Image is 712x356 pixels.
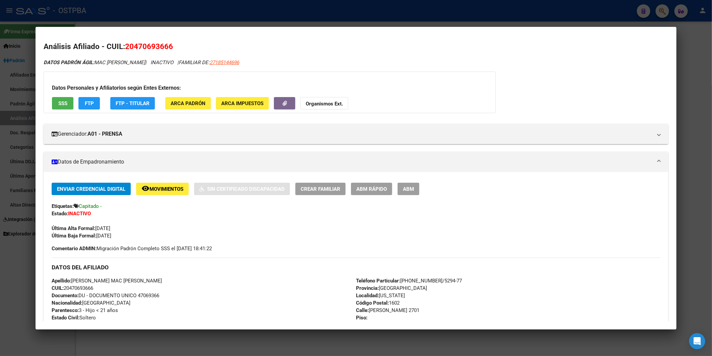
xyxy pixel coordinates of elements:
[216,97,269,109] button: ARCA Impuestos
[356,285,427,291] span: [GEOGRAPHIC_DATA]
[52,293,78,299] strong: Documento:
[52,307,79,313] strong: Parentesco:
[207,186,285,192] span: Sin Certificado Discapacidad
[356,300,400,306] span: 1602
[356,186,387,192] span: ABM Rápido
[165,97,211,109] button: ARCA Padrón
[52,225,95,231] strong: Última Alta Formal:
[194,183,290,195] button: Sin Certificado Discapacidad
[52,300,82,306] strong: Nacionalidad:
[52,233,96,239] strong: Última Baja Formal:
[356,278,462,284] span: [PHONE_NUMBER]/5294-77
[52,158,652,166] mat-panel-title: Datos de Empadronamiento
[689,333,705,349] div: Open Intercom Messenger
[52,300,130,306] span: [GEOGRAPHIC_DATA]
[52,97,73,109] button: SSS
[52,315,79,321] strong: Estado Civil:
[52,84,487,92] h3: Datos Personales y Afiliatorios según Entes Externos:
[295,183,346,195] button: Crear Familiar
[356,293,379,299] strong: Localidad:
[351,183,392,195] button: ABM Rápido
[44,59,145,65] span: MAC [PERSON_NAME]
[52,285,93,291] span: 20470693666
[403,186,414,192] span: ABM
[136,183,189,195] button: Movimientos
[68,211,91,217] strong: INACTIVO
[78,97,100,109] button: FTP
[221,100,263,106] span: ARCA Impuestos
[171,100,205,106] span: ARCA Padrón
[116,100,150,106] span: FTP - Titular
[52,203,74,209] strong: Etiquetas:
[87,130,122,138] strong: A01 - PRENSA
[85,100,94,106] span: FTP
[52,130,652,138] mat-panel-title: Gerenciador:
[306,101,343,107] strong: Organismos Ext.
[57,186,125,192] span: Enviar Credencial Digital
[44,124,668,144] mat-expansion-panel-header: Gerenciador:A01 - PRENSA
[52,246,97,252] strong: Comentario ADMIN:
[44,59,239,65] i: | INACTIVO |
[150,186,183,192] span: Movimientos
[52,264,660,271] h3: DATOS DEL AFILIADO
[179,59,239,65] span: FAMILIAR DE:
[44,59,94,65] strong: DATOS PADRÓN ÁGIL:
[52,211,68,217] strong: Estado:
[52,278,162,284] span: [PERSON_NAME] MAC [PERSON_NAME]
[44,41,668,52] h2: Análisis Afiliado - CUIL:
[398,183,419,195] button: ABM
[356,307,419,313] span: [PERSON_NAME] 2701
[52,293,159,299] span: DU - DOCUMENTO UNICO 47069366
[356,315,367,321] strong: Piso:
[52,245,212,252] span: Migración Padrón Completo SSS el [DATE] 18:41:22
[356,307,369,313] strong: Calle:
[52,315,96,321] span: Soltero
[356,278,400,284] strong: Teléfono Particular:
[141,184,150,192] mat-icon: remove_red_eye
[44,152,668,172] mat-expansion-panel-header: Datos de Empadronamiento
[58,100,67,106] span: SSS
[110,97,155,109] button: FTP - Titular
[52,307,118,313] span: 3 - Hijo < 21 años
[52,225,110,231] span: [DATE]
[300,97,348,109] button: Organismos Ext.
[356,285,379,291] strong: Provincia:
[210,59,239,65] span: 27185144696
[52,183,131,195] button: Enviar Credencial Digital
[356,300,389,306] strong: Código Postal:
[52,233,111,239] span: [DATE]
[52,278,71,284] strong: Apellido:
[79,203,102,209] span: Capitado -
[356,293,405,299] span: [US_STATE]
[52,285,64,291] strong: CUIL:
[301,186,340,192] span: Crear Familiar
[125,42,173,51] span: 20470693666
